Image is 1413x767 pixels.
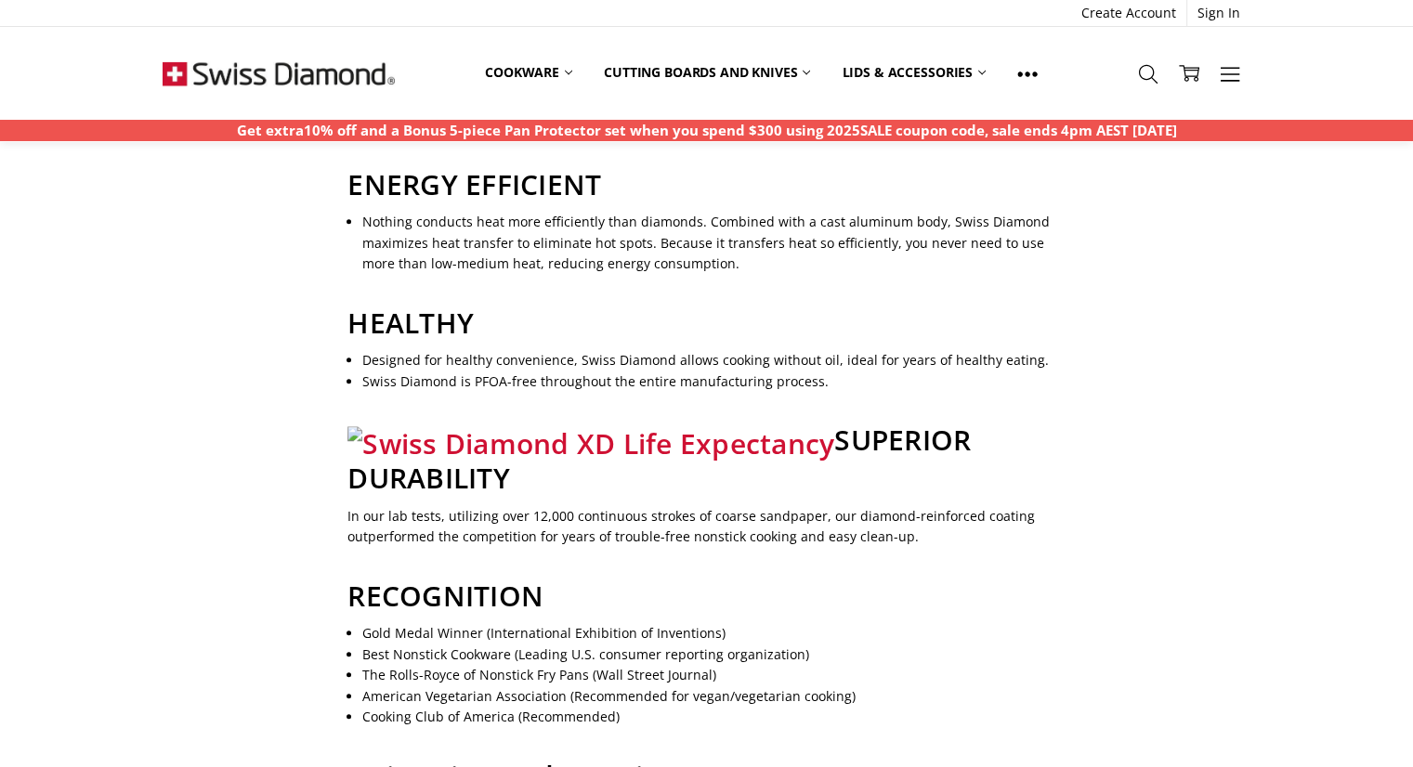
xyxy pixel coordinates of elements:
[347,304,474,342] span: HEALTHY
[362,707,1065,727] li: Cooking Club of America (Recommended)
[362,665,1065,685] li: The Rolls-Royce of Nonstick Fry Pans (Wall Street Journal)
[362,212,1065,274] li: Nothing conducts heat more efficiently than diamonds. Combined with a cast aluminum body, Swiss D...
[1001,52,1053,94] a: Show All
[469,52,588,93] a: Cookware
[347,165,601,203] span: ENERGY EFFICIENT
[362,686,1065,707] li: American Vegetarian Association (Recommended for vegan/vegetarian cooking)
[362,350,1065,370] li: Designed for healthy convenience, Swiss Diamond allows cooking without oil, ideal for years of he...
[588,52,827,93] a: Cutting boards and knives
[826,52,1001,93] a: Lids & Accessories
[347,506,1066,548] p: In our lab tests, utilizing over 12,000 continuous strokes of coarse sandpaper, our diamond-reinf...
[237,120,1177,141] p: Get extra10% off and a Bonus 5-piece Pan Protector set when you spend $300 using 2025SALE coupon ...
[347,426,834,461] img: Swiss Diamond XD Life Expectancy
[347,577,543,615] span: RECOGNITION
[347,421,971,497] span: SUPERIOR DURABILITY
[362,623,1065,643] li: Gold Medal Winner (International Exhibition of Inventions)
[163,27,395,120] img: Free Shipping On Every Order
[362,371,1065,392] li: Swiss Diamond is PFOA-free throughout the entire manufacturing process.
[362,644,1065,665] li: Best Nonstick Cookware (Leading U.S. consumer reporting organization)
